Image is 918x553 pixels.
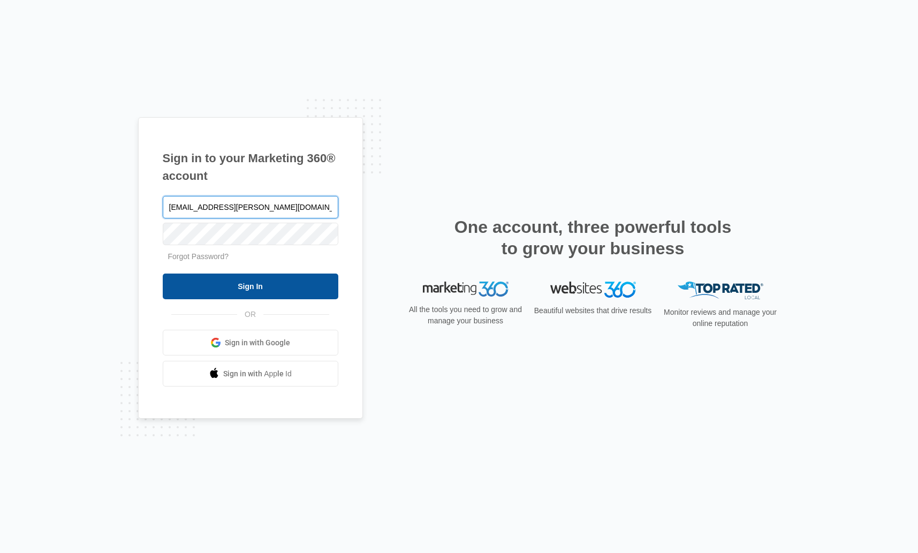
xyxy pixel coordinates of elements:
[451,216,735,259] h2: One account, three powerful tools to grow your business
[533,305,653,316] p: Beautiful websites that drive results
[223,368,292,380] span: Sign in with Apple Id
[678,282,763,299] img: Top Rated Local
[168,252,229,261] a: Forgot Password?
[163,196,338,218] input: Email
[163,330,338,355] a: Sign in with Google
[661,307,780,329] p: Monitor reviews and manage your online reputation
[225,337,290,349] span: Sign in with Google
[163,361,338,387] a: Sign in with Apple Id
[163,274,338,299] input: Sign In
[163,149,338,185] h1: Sign in to your Marketing 360® account
[423,282,509,297] img: Marketing 360
[550,282,636,297] img: Websites 360
[406,304,526,327] p: All the tools you need to grow and manage your business
[237,309,263,320] span: OR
